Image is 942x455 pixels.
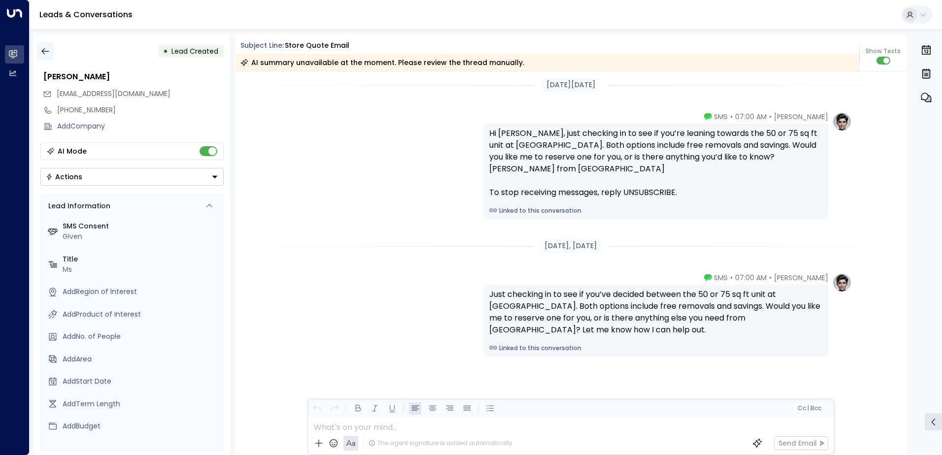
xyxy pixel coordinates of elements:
span: SMS [714,112,728,122]
span: 07:00 AM [735,112,767,122]
a: Linked to this conversation [489,206,822,215]
div: AddBudget [63,421,220,431]
div: [DATE][DATE] [542,78,600,92]
button: Redo [328,402,340,415]
div: AddArea [63,354,220,364]
span: SMS [714,273,728,283]
img: profile-logo.png [832,112,852,131]
span: • [769,273,772,283]
div: AddProduct of Interest [63,309,220,320]
div: Hi [PERSON_NAME], just checking in to see if you’re leaning towards the 50 or 75 sq ft unit at [G... [489,128,822,198]
div: AddNo. of People [63,331,220,342]
button: Cc|Bcc [793,404,825,413]
a: Leads & Conversations [39,9,133,20]
span: Lead Created [171,46,218,56]
button: Actions [40,168,224,186]
span: • [769,112,772,122]
span: [PERSON_NAME] [774,112,828,122]
div: Ms [63,264,220,275]
div: Actions [46,172,82,181]
label: Source [63,444,220,454]
div: Given [63,231,220,242]
div: [PERSON_NAME] [43,71,224,83]
span: 07:00 AM [735,273,767,283]
span: | [807,405,809,412]
a: Linked to this conversation [489,344,822,353]
span: • [730,273,733,283]
span: [PERSON_NAME] [774,273,828,283]
span: • [730,112,733,122]
div: The agent signature is added automatically [369,439,512,448]
div: Button group with a nested menu [40,168,224,186]
div: AI summary unavailable at the moment. Please review the thread manually. [240,58,524,67]
div: Store Quote Email [285,40,349,51]
div: AddRegion of Interest [63,287,220,297]
img: profile-logo.png [832,273,852,292]
label: Title [63,254,220,264]
span: Show Texts [866,47,901,56]
div: Lead Information [45,201,110,211]
div: [PHONE_NUMBER] [57,105,224,115]
div: Just checking in to see if you’ve decided between the 50 or 75 sq ft unit at [GEOGRAPHIC_DATA]. B... [489,289,822,336]
div: AI Mode [58,146,87,156]
span: mspatfernandes@gmail.com [57,89,170,99]
div: • [163,42,168,60]
span: [EMAIL_ADDRESS][DOMAIN_NAME] [57,89,170,98]
div: AddTerm Length [63,399,220,409]
div: AddCompany [57,121,224,131]
label: SMS Consent [63,221,220,231]
div: [DATE], [DATE] [540,239,601,253]
span: Subject Line: [240,40,284,50]
div: AddStart Date [63,376,220,387]
button: Undo [311,402,323,415]
span: Cc Bcc [797,405,821,412]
